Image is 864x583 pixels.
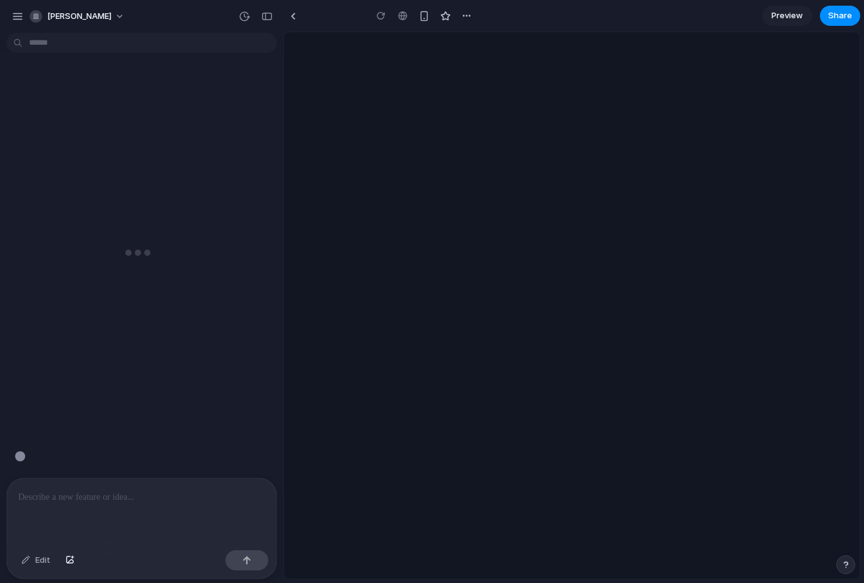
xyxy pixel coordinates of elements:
button: Share [820,6,860,26]
span: [PERSON_NAME] [47,10,111,23]
a: Preview [762,6,812,26]
span: Share [828,9,852,22]
button: [PERSON_NAME] [25,6,131,26]
span: Preview [771,9,803,22]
